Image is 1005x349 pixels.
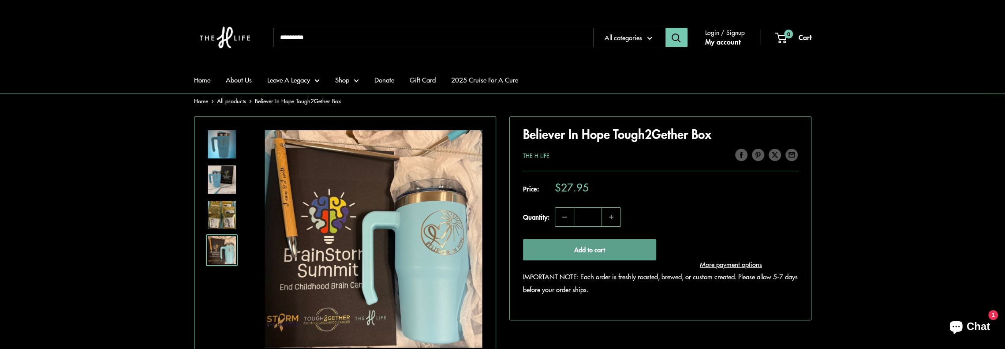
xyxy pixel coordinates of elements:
[267,74,320,86] a: Leave A Legacy
[574,208,602,226] input: Quantity
[555,208,574,226] button: Decrease quantity
[705,26,745,38] span: Login / Signup
[523,125,798,143] h1: Believer In Hope Tough2Gether Box
[941,313,998,342] inbox-online-store-chat: Shopify online store chat
[208,130,236,158] img: Believer In Hope Tough2Gether Box
[194,97,208,105] a: Home
[784,30,792,38] span: 0
[735,148,747,161] a: Share on Facebook
[665,28,687,47] button: Search
[194,9,256,66] img: The H Life
[255,97,341,105] span: Believer In Hope Tough2Gether Box
[523,205,555,227] label: Quantity:
[226,74,252,86] a: About Us
[410,74,436,86] a: Gift Card
[776,31,811,44] a: 0 Cart
[523,270,798,295] p: IMPORTANT NOTE: Each order is freshly roasted, brewed, or custom created. Please allow 5-7 days b...
[208,165,236,194] img: Believer In Hope Tough2Gether Box
[705,35,740,49] a: My account
[265,130,482,348] img: Believer In Hope Tough2Gether Box
[194,96,341,106] nav: Breadcrumb
[799,32,811,42] span: Cart
[208,201,236,229] img: Believer In Hope Tough2Gether Box
[523,151,549,160] a: The H Life
[752,148,764,161] a: Pin on Pinterest
[208,236,236,264] img: Believer In Hope Tough2Gether Box
[523,182,555,195] span: Price:
[555,182,589,192] span: $27.95
[785,148,798,161] a: Share by email
[194,74,210,86] a: Home
[374,74,394,86] a: Donate
[602,208,620,226] button: Increase quantity
[664,258,798,270] a: More payment options
[335,74,359,86] a: Shop
[273,28,593,47] input: Search...
[769,148,781,161] a: Tweet on Twitter
[217,97,246,105] a: All products
[451,74,518,86] a: 2025 Cruise For A Cure
[523,239,657,260] button: Add to cart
